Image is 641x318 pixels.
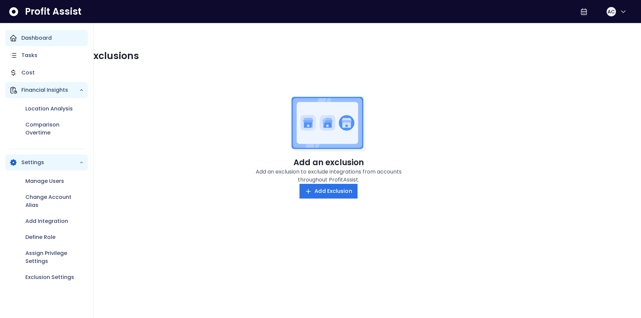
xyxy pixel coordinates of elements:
[293,157,364,168] span: Add an exclusion
[314,187,352,195] span: Add Exclusion
[25,249,84,265] p: Assign Privilege Settings
[25,233,55,241] p: Define Role
[291,97,366,152] img: Exclusion
[25,193,84,209] p: Change Account Alias
[21,158,79,167] p: Settings
[21,34,52,42] p: Dashboard
[608,8,615,15] span: AC
[25,121,84,137] p: Comparison Overtime
[25,217,68,225] p: Add Integration
[25,105,73,113] p: Location Analysis
[25,273,74,281] p: Exclusion Settings
[25,6,81,18] span: Profit Assist
[21,86,79,94] p: Financial Insights
[253,168,404,184] p: Add an exclusion to exclude integrations from accounts throughout ProfitAssist.
[21,69,35,77] p: Cost
[299,184,357,199] button: Add Exclusion
[25,177,64,185] p: Manage Users
[21,51,37,59] p: Tasks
